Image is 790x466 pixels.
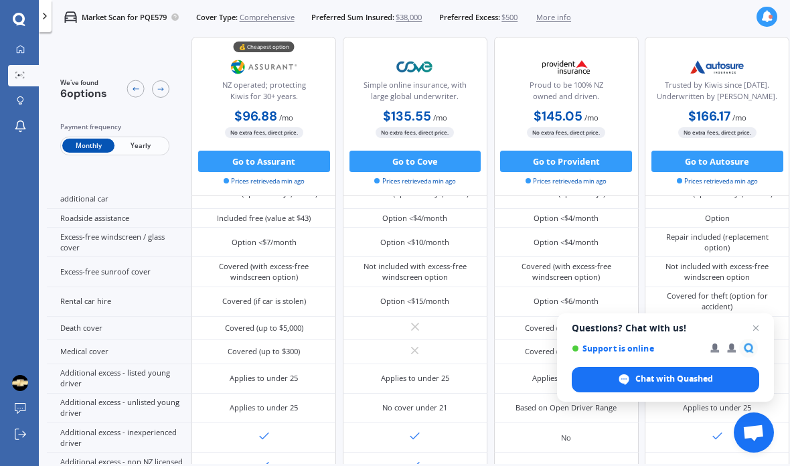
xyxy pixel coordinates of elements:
[349,151,481,172] button: Go to Cove
[683,402,751,413] div: Applies to under 25
[60,122,169,133] div: Payment frequency
[47,209,191,228] div: Roadside assistance
[677,177,758,186] span: Prices retrieved a min ago
[225,128,303,138] span: No extra fees, direct price.
[380,296,449,307] div: Option <$15/month
[279,112,293,123] span: / mo
[230,373,298,384] div: Applies to under 25
[501,12,518,23] span: $500
[225,323,303,333] div: Covered (up to $5,000)
[229,54,300,80] img: Assurant.png
[734,412,774,453] a: Open chat
[47,340,191,364] div: Medical cover
[198,151,330,172] button: Go to Assurant
[47,317,191,340] div: Death cover
[200,261,329,283] div: Covered (with excess-free windscreen option)
[311,12,394,23] span: Preferred Sum Insured:
[380,237,449,248] div: Option <$10/month
[433,112,447,123] span: / mo
[653,291,781,312] div: Covered for theft (option for accident)
[60,86,107,100] span: 6 options
[525,323,607,333] div: Covered (up to $10,000)
[47,423,191,453] div: Additional excess - inexperienced driver
[635,373,713,385] span: Chat with Quashed
[534,296,599,307] div: Option <$6/month
[64,11,77,23] img: car.f15378c7a67c060ca3f3.svg
[500,151,632,172] button: Go to Provident
[653,232,781,253] div: Repair included (replacement option)
[228,346,300,357] div: Covered (up to $300)
[526,177,607,186] span: Prices retrieved a min ago
[224,177,305,186] span: Prices retrieved a min ago
[352,80,478,106] div: Simple online insurance, with large global underwriter.
[534,108,582,125] b: $145.05
[234,108,277,125] b: $96.88
[380,54,451,80] img: Cove.webp
[572,367,759,392] span: Chat with Quashed
[47,287,191,317] div: Rental car hire
[653,261,781,283] div: Not included with excess-free windscreen option
[351,261,479,283] div: Not included with excess-free windscreen option
[572,323,759,333] span: Questions? Chat with us!
[439,12,500,23] span: Preferred Excess:
[654,80,780,106] div: Trusted by Kiwis since [DATE]. Underwritten by [PERSON_NAME].
[572,343,701,354] span: Support is online
[396,12,422,23] span: $38,000
[382,402,447,413] div: No cover under 21
[516,402,617,413] div: Based on Open Driver Range
[532,373,601,384] div: Applies to under 25
[561,433,571,443] div: No
[534,237,599,248] div: Option <$4/month
[47,364,191,394] div: Additional excess - listed young driver
[234,42,295,53] div: 💰 Cheapest option
[196,12,238,23] span: Cover Type:
[240,12,295,23] span: Comprehensive
[584,112,599,123] span: / mo
[536,12,571,23] span: More info
[374,177,455,186] span: Prices retrieved a min ago
[688,108,730,125] b: $166.17
[230,402,298,413] div: Applies to under 25
[503,80,629,106] div: Proud to be 100% NZ owned and driven.
[60,78,107,88] span: We've found
[217,213,311,224] div: Included free (value at $43)
[47,394,191,423] div: Additional excess - unlisted young driver
[232,237,297,248] div: Option <$7/month
[382,213,447,224] div: Option <$4/month
[114,139,167,153] span: Yearly
[47,257,191,287] div: Excess-free sunroof cover
[651,151,783,172] button: Go to Autosure
[502,261,631,283] div: Covered (with excess-free windscreen option)
[682,54,753,80] img: Autosure.webp
[383,108,431,125] b: $135.55
[381,373,449,384] div: Applies to under 25
[678,128,757,138] span: No extra fees, direct price.
[531,54,602,80] img: Provident.png
[525,346,607,357] div: Covered (up to $10,000)
[222,296,306,307] div: Covered (if car is stolen)
[201,80,327,106] div: NZ operated; protecting Kiwis for 30+ years.
[705,213,730,224] div: Option
[47,228,191,257] div: Excess-free windscreen / glass cover
[62,139,114,153] span: Monthly
[732,112,746,123] span: / mo
[534,213,599,224] div: Option <$4/month
[12,375,28,391] img: ACg8ocIZXfFtqrVTXLMc9R9iWQx5USF9osdt8MSgjNnS2Tmm7uNmRxA-=s96-c
[82,12,167,23] p: Market Scan for PQE579
[376,128,454,138] span: No extra fees, direct price.
[527,128,605,138] span: No extra fees, direct price.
